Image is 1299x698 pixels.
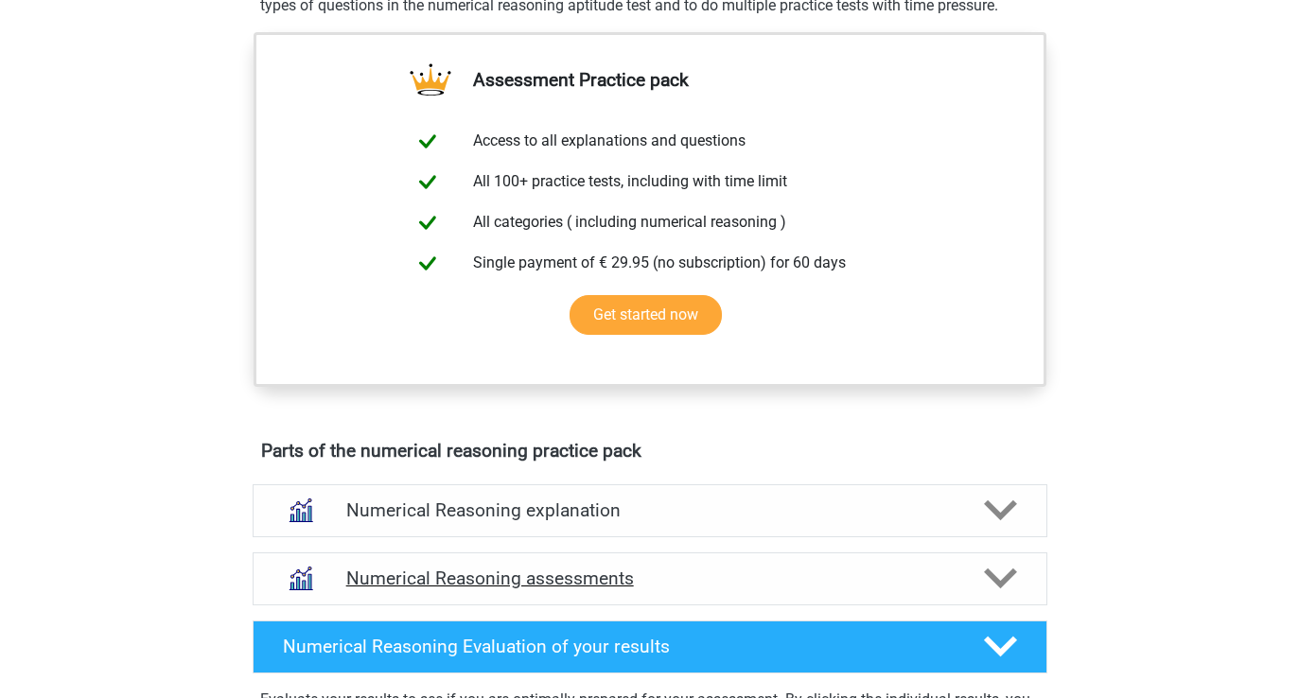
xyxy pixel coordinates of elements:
[276,554,325,602] img: numerical reasoning assessments
[346,499,954,521] h4: Numerical Reasoning explanation
[346,567,954,589] h4: Numerical Reasoning assessments
[245,552,1055,605] a: assessments Numerical Reasoning assessments
[570,295,722,335] a: Get started now
[261,440,1039,462] h4: Parts of the numerical reasoning practice pack
[245,620,1055,673] a: Numerical Reasoning Evaluation of your results
[276,486,325,534] img: numerical reasoning explanations
[245,484,1055,537] a: explanations Numerical Reasoning explanation
[283,636,954,657] h4: Numerical Reasoning Evaluation of your results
